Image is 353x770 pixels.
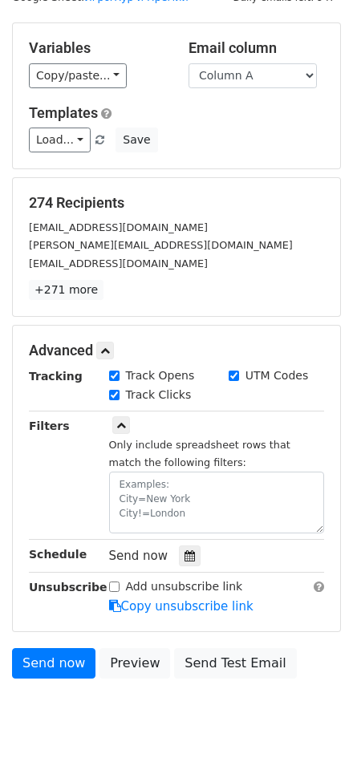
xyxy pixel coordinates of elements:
[273,693,353,770] iframe: Chat Widget
[29,128,91,152] a: Load...
[29,221,208,233] small: [EMAIL_ADDRESS][DOMAIN_NAME]
[109,599,254,614] a: Copy unsubscribe link
[29,280,103,300] a: +271 more
[126,367,195,384] label: Track Opens
[126,387,192,403] label: Track Clicks
[116,128,157,152] button: Save
[29,239,293,251] small: [PERSON_NAME][EMAIL_ADDRESS][DOMAIN_NAME]
[99,648,170,679] a: Preview
[126,578,243,595] label: Add unsubscribe link
[29,419,70,432] strong: Filters
[109,549,168,563] span: Send now
[174,648,296,679] a: Send Test Email
[29,39,164,57] h5: Variables
[29,370,83,383] strong: Tracking
[29,194,324,212] h5: 274 Recipients
[109,439,290,469] small: Only include spreadsheet rows that match the following filters:
[29,63,127,88] a: Copy/paste...
[189,39,324,57] h5: Email column
[12,648,95,679] a: Send now
[29,257,208,269] small: [EMAIL_ADDRESS][DOMAIN_NAME]
[29,548,87,561] strong: Schedule
[29,104,98,121] a: Templates
[29,581,108,594] strong: Unsubscribe
[29,342,324,359] h5: Advanced
[245,367,308,384] label: UTM Codes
